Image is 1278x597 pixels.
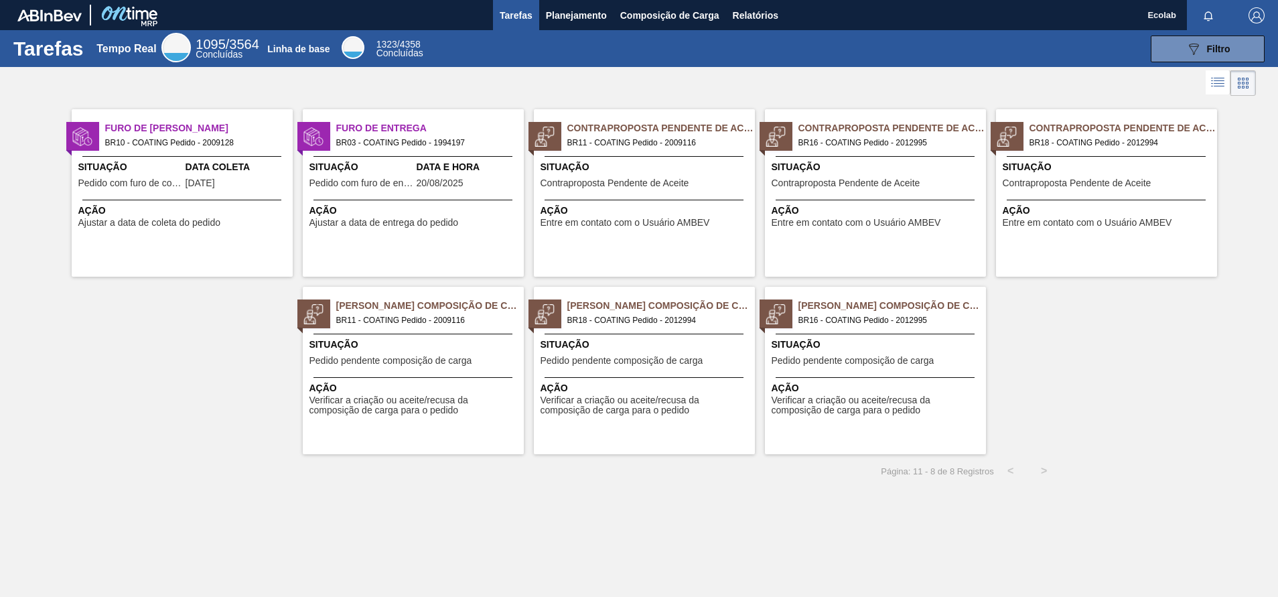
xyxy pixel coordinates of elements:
button: Filtro [1151,36,1265,62]
span: 1095 [196,37,226,52]
span: Ação [772,381,983,395]
font: 3564 [229,37,259,52]
span: Ação [541,204,752,218]
span: Situação [772,160,983,174]
span: Situação [309,338,520,352]
span: Filtro [1207,44,1230,54]
span: Pedido pendente composição de carga [772,356,934,366]
span: BR11 - COATING Pedido - 2009116 [336,313,513,328]
span: / [196,37,259,52]
span: 1323 [376,39,397,50]
div: Real Time [196,39,259,59]
span: Data Coleta [186,160,289,174]
span: Pedido pendente composição de carga [309,356,472,366]
font: 4358 [400,39,421,50]
div: Base Line [342,36,364,59]
span: Contraproposta Pendente de Aceite [567,121,755,135]
img: estado [303,304,324,324]
span: Verificar a criação ou aceite/recusa da composição de carga para o pedido [309,395,520,416]
span: Entre em contato com o Usuário AMBEV [772,218,941,228]
button: < [994,454,1027,488]
span: Contraproposta Pendente de Aceite [798,121,986,135]
h1: Tarefas [13,41,84,56]
span: Situação [309,160,413,174]
span: Tarefas [500,7,532,23]
img: estado [997,127,1017,147]
span: BR11 - COATING Pedido - 2009116 [567,135,744,150]
img: estado [303,127,324,147]
span: Pedido com furo de coleta [78,178,182,188]
span: Concluídas [196,49,242,60]
span: Concluídas [376,48,423,58]
span: Contraproposta Pendente de Aceite [1029,121,1217,135]
span: Entre em contato com o Usuário AMBEV [1003,218,1172,228]
span: BR16 - COATING Pedido - 2012995 [798,135,975,150]
span: Situação [772,338,983,352]
span: Furo de Coleta [105,121,293,135]
div: Real Time [161,33,191,62]
span: Composição de Carga [620,7,719,23]
span: Situação [541,338,752,352]
span: Verificar a criação ou aceite/recusa da composição de carga para o pedido [541,395,752,416]
img: TNhmsLtSVTkK8tSr43FrP2fwEKptu5GPRR3wAAAABJRU5ErkJggg== [17,9,82,21]
button: Notificações [1187,6,1230,25]
span: Ajustar a data de coleta do pedido [78,218,221,228]
span: BR10 - COATING Pedido - 2009128 [105,135,282,150]
span: Ação [309,204,520,218]
div: Tempo Real [96,43,157,55]
span: Verificar a criação ou aceite/recusa da composição de carga para o pedido [772,395,983,416]
span: Contraproposta Pendente de Aceite [541,178,689,188]
span: Relatórios [733,7,778,23]
span: Pedido Aguardando Composição de Carga [567,299,755,313]
img: estado [72,127,92,147]
span: Furo de Entrega [336,121,524,135]
span: 1 - 8 de 8 Registros [918,466,993,476]
div: Visão em Cards [1230,70,1256,96]
span: Pedido com furo de entrega [309,178,413,188]
img: Logout [1249,7,1265,23]
img: estado [535,127,555,147]
span: Situação [78,160,182,174]
span: Ação [541,381,752,395]
span: Contraproposta Pendente de Aceite [772,178,920,188]
span: Entre em contato com o Usuário AMBEV [541,218,710,228]
span: Ação [772,204,983,218]
span: Situação [541,160,752,174]
span: Ação [78,204,289,218]
span: Ação [309,381,520,395]
span: BR18 - COATING Pedido - 2012994 [1029,135,1206,150]
span: Pedido pendente composição de carga [541,356,703,366]
span: BR16 - COATING Pedido - 2012995 [798,313,975,328]
img: estado [535,304,555,324]
div: Linha de base [267,44,330,54]
img: estado [766,127,786,147]
span: Página: 1 [881,466,918,476]
span: 21/08/2025 [186,178,215,188]
span: BR18 - COATING Pedido - 2012994 [567,313,744,328]
span: Pedido Aguardando Composição de Carga [798,299,986,313]
span: Data e Hora [417,160,520,174]
img: estado [766,304,786,324]
span: / [376,39,421,50]
div: Visão em Lista [1206,70,1230,96]
span: BR03 - COATING Pedido - 1994197 [336,135,513,150]
span: Pedido Aguardando Composição de Carga [336,299,524,313]
span: Planejamento [546,7,607,23]
span: Ajustar a data de entrega do pedido [309,218,459,228]
span: 20/08/2025, [417,178,464,188]
span: Contraproposta Pendente de Aceite [1003,178,1151,188]
div: Base Line [376,40,423,58]
span: Ação [1003,204,1214,218]
span: Situação [1003,160,1214,174]
button: > [1027,454,1061,488]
